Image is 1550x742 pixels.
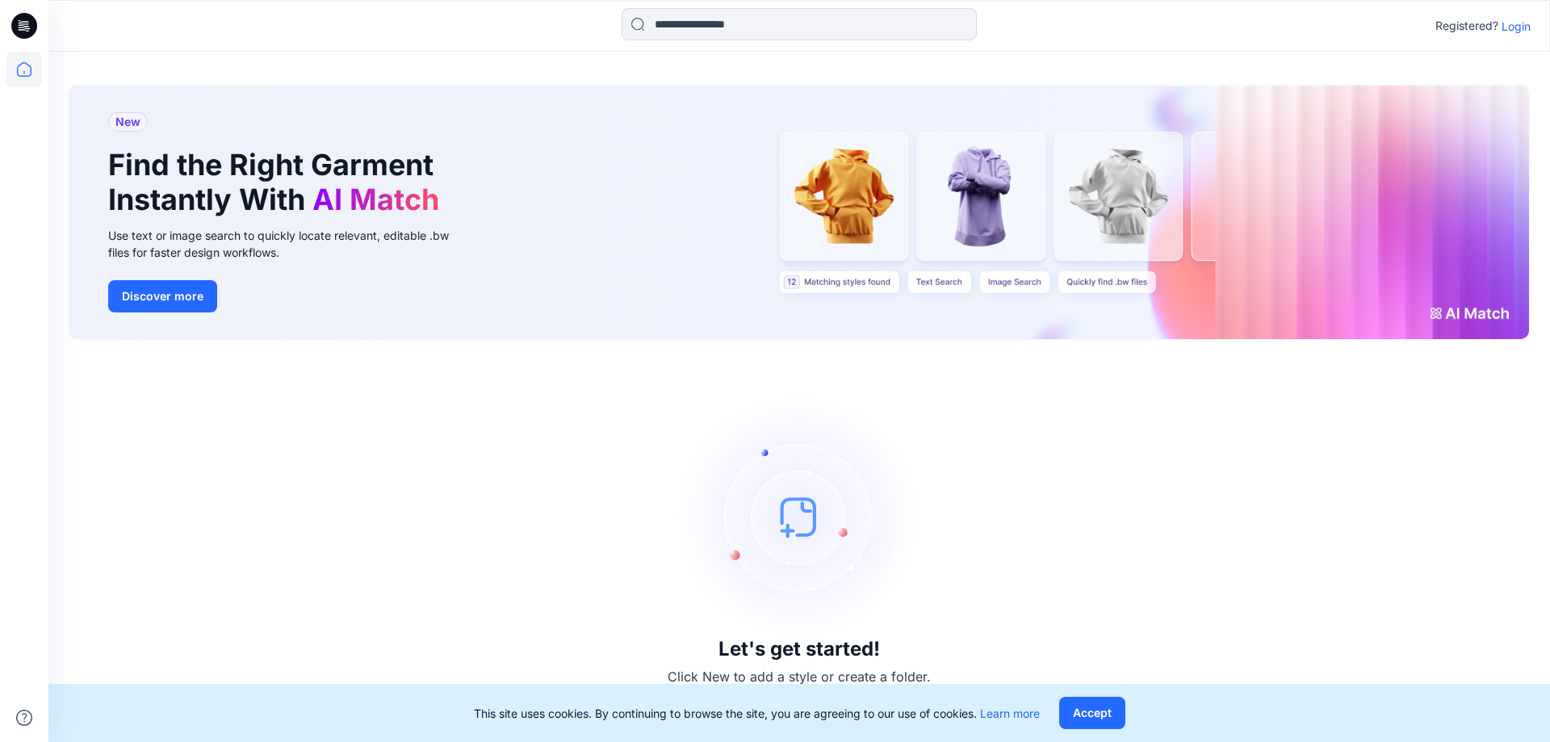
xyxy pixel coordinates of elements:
p: This site uses cookies. By continuing to browse the site, you are agreeing to our use of cookies. [474,705,1040,722]
button: Discover more [108,280,217,312]
img: empty-state-image.svg [678,396,920,638]
p: Click New to add a style or create a folder. [668,667,931,686]
p: Login [1502,18,1531,35]
div: Use text or image search to quickly locate relevant, editable .bw files for faster design workflows. [108,227,471,261]
span: New [115,112,140,132]
h1: Find the Right Garment Instantly With [108,148,447,217]
p: Registered? [1435,16,1498,36]
span: AI Match [312,182,439,217]
button: Accept [1059,697,1125,729]
h3: Let's get started! [718,638,880,660]
a: Learn more [980,706,1040,720]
